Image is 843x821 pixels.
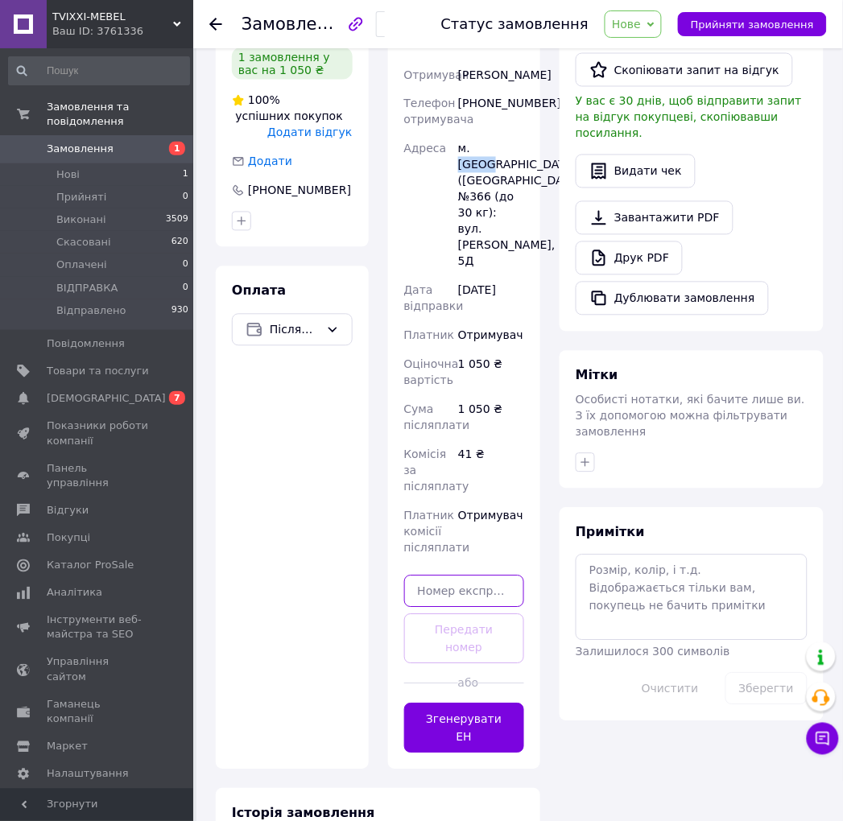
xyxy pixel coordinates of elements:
button: Видати чек [576,155,696,188]
div: 1 050 ₴ [455,395,527,440]
span: Нові [56,167,80,182]
span: ВІДПРАВКА [56,281,118,295]
span: Інструменти веб-майстра та SEO [47,613,149,642]
div: [PHONE_NUMBER] [246,183,353,199]
span: Каталог ProSale [47,559,134,573]
span: Товари та послуги [47,364,149,378]
div: [PERSON_NAME] [455,60,527,89]
span: Додати відгук [267,126,352,139]
div: м. [GEOGRAPHIC_DATA] ([GEOGRAPHIC_DATA].), №366 (до 30 кг): вул. [PERSON_NAME], 5Д [455,134,527,276]
span: 7 [169,391,185,405]
input: Номер експрес-накладної [404,576,525,608]
span: Залишилося 300 символів [576,646,730,658]
div: Статус замовлення [441,16,589,32]
span: Телефон отримувача [404,97,474,126]
div: Отримувач [455,501,527,563]
span: Прийняти замовлення [691,19,814,31]
span: Скасовані [56,235,111,250]
a: Завантажити PDF [576,201,733,235]
span: TVIXXI-MEBEL [52,10,173,24]
button: Згенерувати ЕН [404,703,525,753]
span: 0 [183,258,188,272]
span: Маркет [47,740,88,754]
span: Замовлення [242,14,349,34]
span: Примітки [576,525,645,540]
span: 100% [248,94,280,107]
span: Управління сайтом [47,655,149,684]
span: Оплата [232,283,286,299]
button: Скопіювати запит на відгук [576,53,793,87]
div: Отримувач [455,321,527,350]
span: Сума післяплати [404,403,470,432]
span: Історія замовлення [232,806,375,821]
button: Прийняти замовлення [678,12,827,36]
div: [DATE] [455,276,527,321]
span: Додати [248,155,292,168]
span: Оплачені [56,258,107,272]
div: успішних покупок [232,93,353,125]
div: 41 ₴ [455,440,527,501]
span: Замовлення [47,142,114,156]
span: У вас є 30 днів, щоб відправити запит на відгук покупцеві, скопіювавши посилання. [576,95,802,140]
input: Пошук [8,56,190,85]
span: Дата відправки [404,284,464,313]
span: Комісія за післяплату [404,448,469,493]
span: Адреса [404,142,447,155]
span: Мітки [576,368,618,383]
span: 0 [183,190,188,204]
span: Аналітика [47,586,102,600]
div: Ваш ID: 3761336 [52,24,193,39]
span: Відгуки [47,503,89,518]
span: 930 [171,303,188,318]
div: 1 замовлення у вас на 1 050 ₴ [232,47,353,80]
span: Замовлення та повідомлення [47,100,193,129]
span: Показники роботи компанії [47,419,149,448]
span: Нове [612,18,641,31]
span: Покупці [47,530,90,545]
span: Прийняті [56,190,106,204]
span: 3509 [166,212,188,227]
span: Налаштування [47,767,129,782]
span: або [458,675,470,691]
span: Гаманець компанії [47,698,149,727]
span: 1 [183,167,188,182]
span: Отримувач [404,68,469,81]
button: Дублювати замовлення [576,282,769,316]
span: Особисті нотатки, які бачите лише ви. З їх допомогою можна фільтрувати замовлення [576,394,805,439]
span: 0 [183,281,188,295]
span: Повідомлення [47,336,125,351]
span: Панель управління [47,461,149,490]
span: Оціночна вартість [404,358,459,387]
span: Платник комісії післяплати [404,510,470,555]
a: Друк PDF [576,241,683,275]
div: 1 050 ₴ [455,350,527,395]
span: Платник [404,329,455,342]
span: Виконані [56,212,106,227]
span: [DEMOGRAPHIC_DATA] [47,391,166,406]
span: 1 [169,142,185,155]
button: Чат з покупцем [807,723,839,755]
span: Післяплата [270,321,320,339]
div: [PHONE_NUMBER] [455,89,527,134]
span: Відправлено [56,303,126,318]
span: 620 [171,235,188,250]
div: Повернутися назад [209,16,222,32]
